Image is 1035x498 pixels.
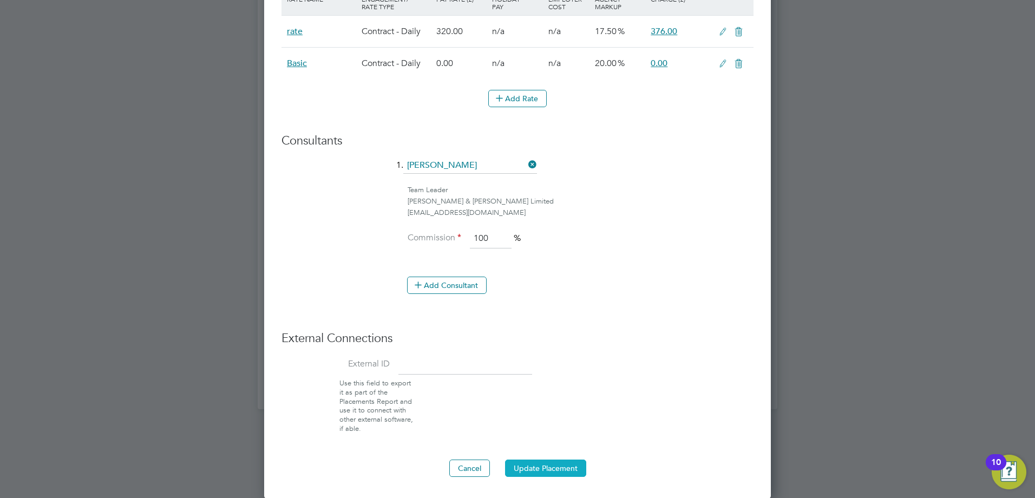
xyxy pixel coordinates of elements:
[408,196,754,207] div: [PERSON_NAME] & [PERSON_NAME] Limited
[492,26,505,37] span: n/a
[407,232,461,244] label: Commission
[651,58,667,69] span: 0.00
[281,358,390,370] label: External ID
[281,331,754,346] h3: External Connections
[407,277,487,294] button: Add Consultant
[281,158,754,185] li: 1.
[408,185,754,196] div: Team Leader
[595,26,617,37] span: 17.50
[514,233,521,244] span: %
[548,26,561,37] span: n/a
[408,207,754,219] div: [EMAIL_ADDRESS][DOMAIN_NAME]
[339,378,413,433] span: Use this field to export it as part of the Placements Report and use it to connect with other ext...
[434,16,489,47] div: 320.00
[359,16,434,47] div: Contract - Daily
[359,48,434,79] div: Contract - Daily
[548,58,561,69] span: n/a
[281,133,754,149] h3: Consultants
[991,462,1001,476] div: 10
[287,26,303,37] span: rate
[505,460,586,477] button: Update Placement
[287,58,307,69] span: Basic
[492,58,505,69] span: n/a
[434,48,489,79] div: 0.00
[449,460,490,477] button: Cancel
[403,158,537,174] input: Search for...
[595,58,617,69] span: 20.00
[488,90,547,107] button: Add Rate
[651,26,677,37] span: 376.00
[992,455,1026,489] button: Open Resource Center, 10 new notifications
